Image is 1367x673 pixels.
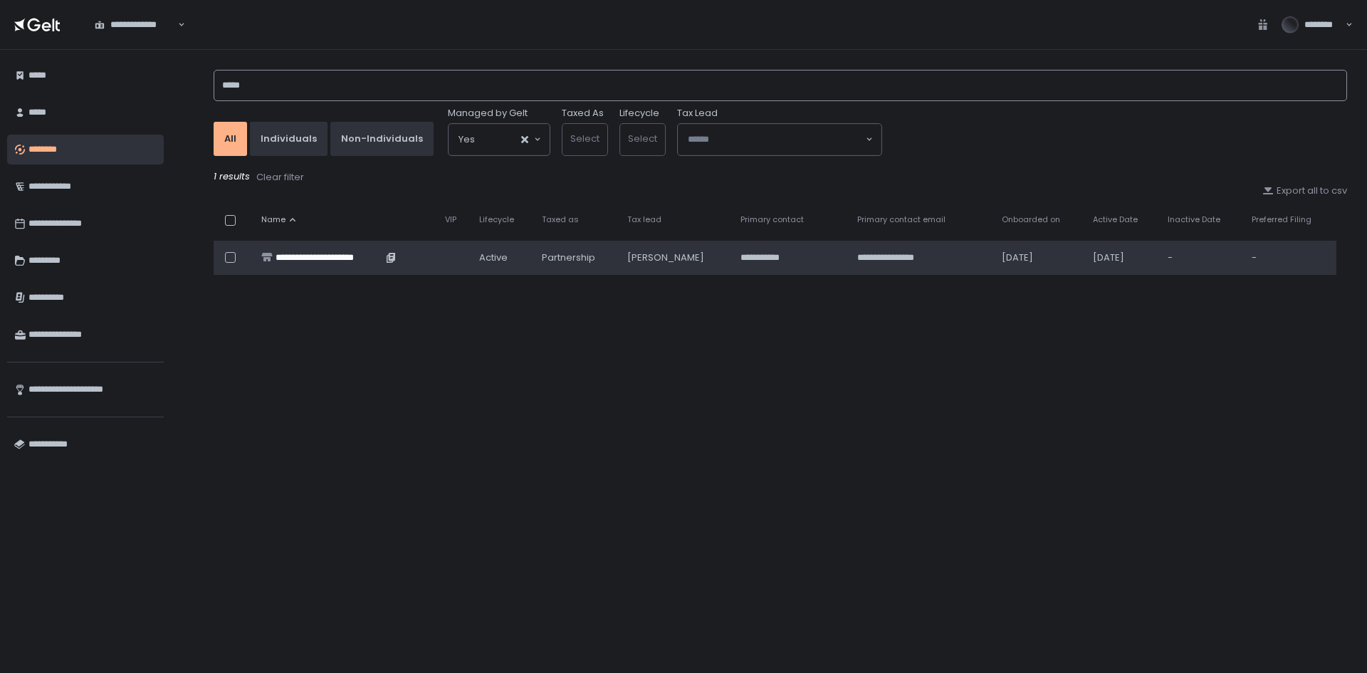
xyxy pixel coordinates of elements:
span: Onboarded on [1002,214,1060,225]
span: Tax Lead [677,107,718,120]
div: Clear filter [256,171,304,184]
input: Search for option [688,132,864,147]
label: Lifecycle [619,107,659,120]
span: VIP [445,214,456,225]
div: Individuals [261,132,317,145]
div: - [1252,251,1328,264]
span: Inactive Date [1168,214,1220,225]
button: Clear filter [256,170,305,184]
span: Preferred Filing [1252,214,1311,225]
span: Tax lead [627,214,661,225]
span: Active Date [1093,214,1138,225]
span: Primary contact [740,214,804,225]
div: [DATE] [1093,251,1151,264]
div: - [1168,251,1235,264]
span: active [479,251,508,264]
button: Non-Individuals [330,122,434,156]
div: Search for option [449,124,550,155]
span: Taxed as [542,214,579,225]
span: Name [261,214,286,225]
div: [DATE] [1002,251,1076,264]
button: All [214,122,247,156]
button: Export all to csv [1262,184,1347,197]
input: Search for option [176,18,177,32]
span: Lifecycle [479,214,514,225]
label: Taxed As [562,107,604,120]
div: Search for option [85,10,185,40]
div: [PERSON_NAME] [627,251,723,264]
span: Select [628,132,657,145]
div: 1 results [214,170,1347,184]
input: Search for option [475,132,520,147]
span: Managed by Gelt [448,107,528,120]
span: Select [570,132,599,145]
button: Individuals [250,122,328,156]
span: Yes [459,132,475,147]
div: Search for option [678,124,881,155]
span: Primary contact email [857,214,946,225]
div: Non-Individuals [341,132,423,145]
div: Partnership [542,251,610,264]
div: All [224,132,236,145]
button: Clear Selected [521,136,528,143]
